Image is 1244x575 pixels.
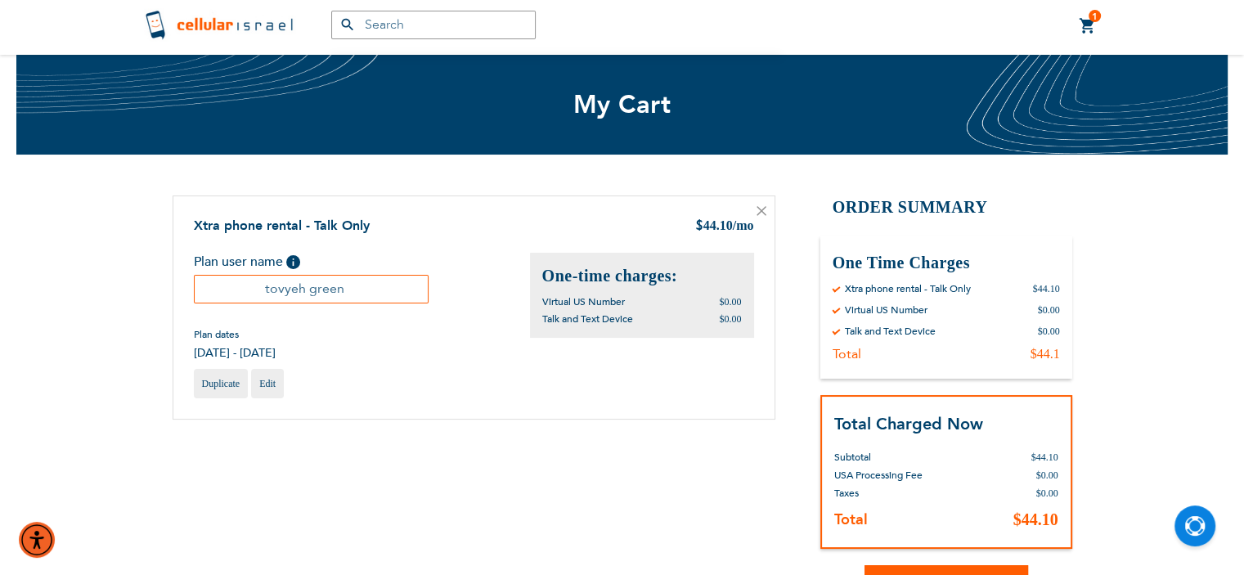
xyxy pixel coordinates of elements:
[834,469,923,482] span: USA Processing Fee
[834,436,983,466] th: Subtotal
[833,346,861,362] div: Total
[834,510,868,530] strong: Total
[194,217,370,235] a: Xtra phone rental - Talk Only
[331,11,536,39] input: Search
[1038,303,1060,317] div: $0.00
[194,345,276,361] span: [DATE] - [DATE]
[845,325,936,338] div: Talk and Text Device
[194,328,276,341] span: Plan dates
[720,296,742,308] span: $0.00
[834,413,983,435] strong: Total Charged Now
[695,218,703,236] span: $
[202,378,240,389] span: Duplicate
[1036,487,1058,499] span: $0.00
[542,295,625,308] span: Virtual US Number
[194,253,283,271] span: Plan user name
[845,282,971,295] div: Xtra phone rental - Talk Only
[194,369,249,398] a: Duplicate
[1038,325,1060,338] div: $0.00
[833,252,1060,274] h3: One Time Charges
[845,303,927,317] div: Virtual US Number
[144,8,299,41] img: Cellular Israel
[286,255,300,269] span: Help
[251,369,284,398] a: Edit
[19,522,55,558] div: Accessibility Menu
[1031,346,1060,362] div: $44.1
[542,265,742,287] h2: One-time charges:
[1079,16,1097,36] a: 1
[542,312,633,326] span: Talk and Text Device
[720,313,742,325] span: $0.00
[820,195,1072,219] h2: Order Summary
[1031,451,1058,463] span: $44.10
[834,484,983,502] th: Taxes
[573,88,671,122] span: My Cart
[733,218,754,232] span: /mo
[1033,282,1060,295] div: $44.10
[1092,10,1098,23] span: 1
[695,217,754,236] div: 44.10
[259,378,276,389] span: Edit
[1013,510,1058,528] span: $44.10
[1036,469,1058,481] span: $0.00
